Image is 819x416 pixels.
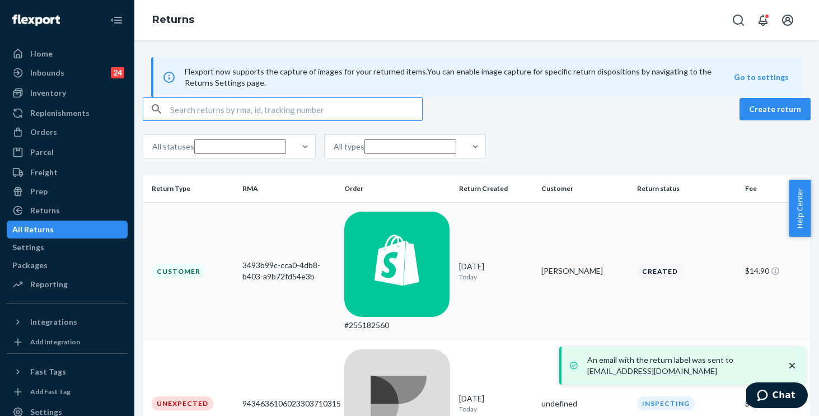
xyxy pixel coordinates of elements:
[7,221,128,239] a: All Returns
[7,163,128,181] a: Freight
[789,180,811,237] button: Help Center
[30,48,53,59] div: Home
[344,320,450,331] div: #255182560
[152,13,194,26] a: Returns
[7,239,128,256] a: Settings
[170,98,422,120] input: Search returns by rma, id, tracking number
[242,398,335,409] div: 9434636106023303710315
[787,360,798,371] svg: close toast
[637,396,695,410] div: Inspecting
[334,141,364,152] div: All types
[30,167,58,178] div: Freight
[30,107,90,119] div: Replenishments
[238,175,340,202] th: RMA
[459,393,533,414] div: [DATE]
[152,141,194,152] div: All statuses
[30,147,54,158] div: Parcel
[30,127,57,138] div: Orders
[30,87,66,99] div: Inventory
[637,264,683,278] div: Created
[111,67,124,78] div: 24
[12,15,60,26] img: Flexport logo
[364,139,456,154] input: All types
[30,387,71,396] div: Add Fast Tag
[194,139,286,154] input: All statuses
[740,98,811,120] button: Create return
[455,175,537,202] th: Return Created
[30,366,66,377] div: Fast Tags
[537,175,632,202] th: Customer
[152,396,213,410] div: Unexpected
[741,175,811,202] th: Fee
[242,260,335,282] div: 3493b99c-cca0-4db8-b403-a9b72fd54e3b
[776,9,799,31] button: Open account menu
[7,143,128,161] a: Parcel
[587,354,775,377] p: An email with the return label was sent to [EMAIL_ADDRESS][DOMAIN_NAME]
[7,313,128,331] button: Integrations
[185,67,427,76] span: Flexport now supports the capture of images for your returned items.
[7,256,128,274] a: Packages
[459,261,533,282] div: [DATE]
[459,272,533,282] p: Today
[633,175,741,202] th: Return status
[30,316,77,328] div: Integrations
[541,265,628,277] div: [PERSON_NAME]
[727,9,750,31] button: Open Search Box
[7,104,128,122] a: Replenishments
[7,64,128,82] a: Inbounds24
[7,363,128,381] button: Fast Tags
[7,202,128,219] a: Returns
[746,382,808,410] iframe: Opens a widget where you can chat to one of our agents
[734,72,789,83] button: Go to settings
[30,67,64,78] div: Inbounds
[185,67,712,87] span: You can enable image capture for specific return dispositions by navigating to the Returns Settin...
[741,202,811,340] td: $14.90
[12,224,54,235] div: All Returns
[459,404,533,414] p: Today
[541,398,628,409] div: undefined
[30,186,48,197] div: Prep
[12,260,48,271] div: Packages
[30,337,80,347] div: Add Integration
[7,183,128,200] a: Prep
[7,45,128,63] a: Home
[30,205,60,216] div: Returns
[12,242,44,253] div: Settings
[143,4,203,36] ol: breadcrumbs
[143,175,238,202] th: Return Type
[752,9,774,31] button: Open notifications
[7,84,128,102] a: Inventory
[7,335,128,349] a: Add Integration
[7,123,128,141] a: Orders
[152,264,205,278] div: Customer
[105,9,128,31] button: Close Navigation
[7,385,128,399] a: Add Fast Tag
[340,175,455,202] th: Order
[30,279,68,290] div: Reporting
[7,275,128,293] a: Reporting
